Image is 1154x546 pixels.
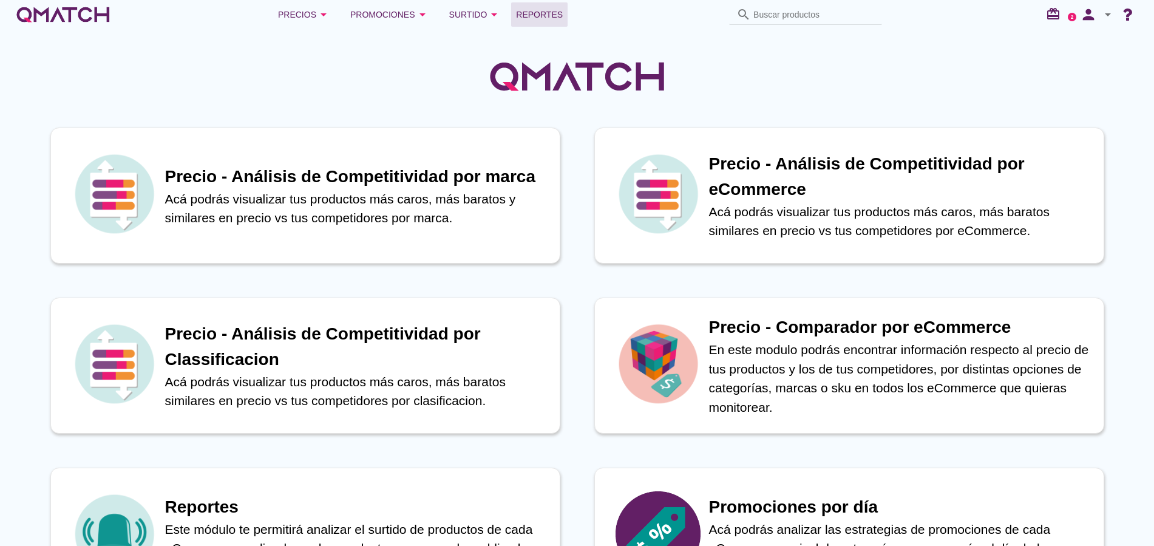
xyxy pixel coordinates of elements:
i: arrow_drop_down [415,7,430,22]
i: arrow_drop_down [316,7,331,22]
img: icon [616,321,701,406]
img: QMatchLogo [486,46,668,107]
p: En este modulo podrás encontrar información respecto al precio de tus productos y los de tus comp... [709,340,1091,417]
img: icon [72,321,157,406]
a: white-qmatch-logo [15,2,112,27]
img: icon [616,151,701,236]
text: 2 [1071,14,1074,19]
i: person [1076,6,1101,23]
a: 2 [1068,13,1076,21]
a: iconPrecio - Análisis de Competitividad por marcaAcá podrás visualizar tus productos más caros, m... [33,128,577,264]
p: Acá podrás visualizar tus productos más caros, más baratos similares en precio vs tus competidore... [165,372,548,411]
a: Reportes [511,2,568,27]
div: Surtido [449,7,502,22]
i: redeem [1046,7,1065,21]
div: Precios [278,7,331,22]
button: Surtido [440,2,512,27]
input: Buscar productos [753,5,875,24]
div: Promociones [350,7,430,22]
h1: Precio - Análisis de Competitividad por marca [165,164,548,189]
p: Acá podrás visualizar tus productos más caros, más baratos similares en precio vs tus competidore... [709,202,1091,241]
h1: Precio - Análisis de Competitividad por eCommerce [709,151,1091,202]
span: Reportes [516,7,563,22]
a: iconPrecio - Análisis de Competitividad por ClassificacionAcá podrás visualizar tus productos más... [33,298,577,434]
a: iconPrecio - Comparador por eCommerceEn este modulo podrás encontrar información respecto al prec... [577,298,1121,434]
i: arrow_drop_down [487,7,501,22]
a: iconPrecio - Análisis de Competitividad por eCommerceAcá podrás visualizar tus productos más caro... [577,128,1121,264]
img: icon [72,151,157,236]
h1: Precio - Análisis de Competitividad por Classificacion [165,321,548,372]
button: Precios [268,2,341,27]
h1: Reportes [165,494,548,520]
i: arrow_drop_down [1101,7,1115,22]
i: search [736,7,751,22]
h1: Precio - Comparador por eCommerce [709,315,1091,340]
h1: Promociones por día [709,494,1091,520]
p: Acá podrás visualizar tus productos más caros, más baratos y similares en precio vs tus competido... [165,189,548,228]
button: Promociones [341,2,440,27]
